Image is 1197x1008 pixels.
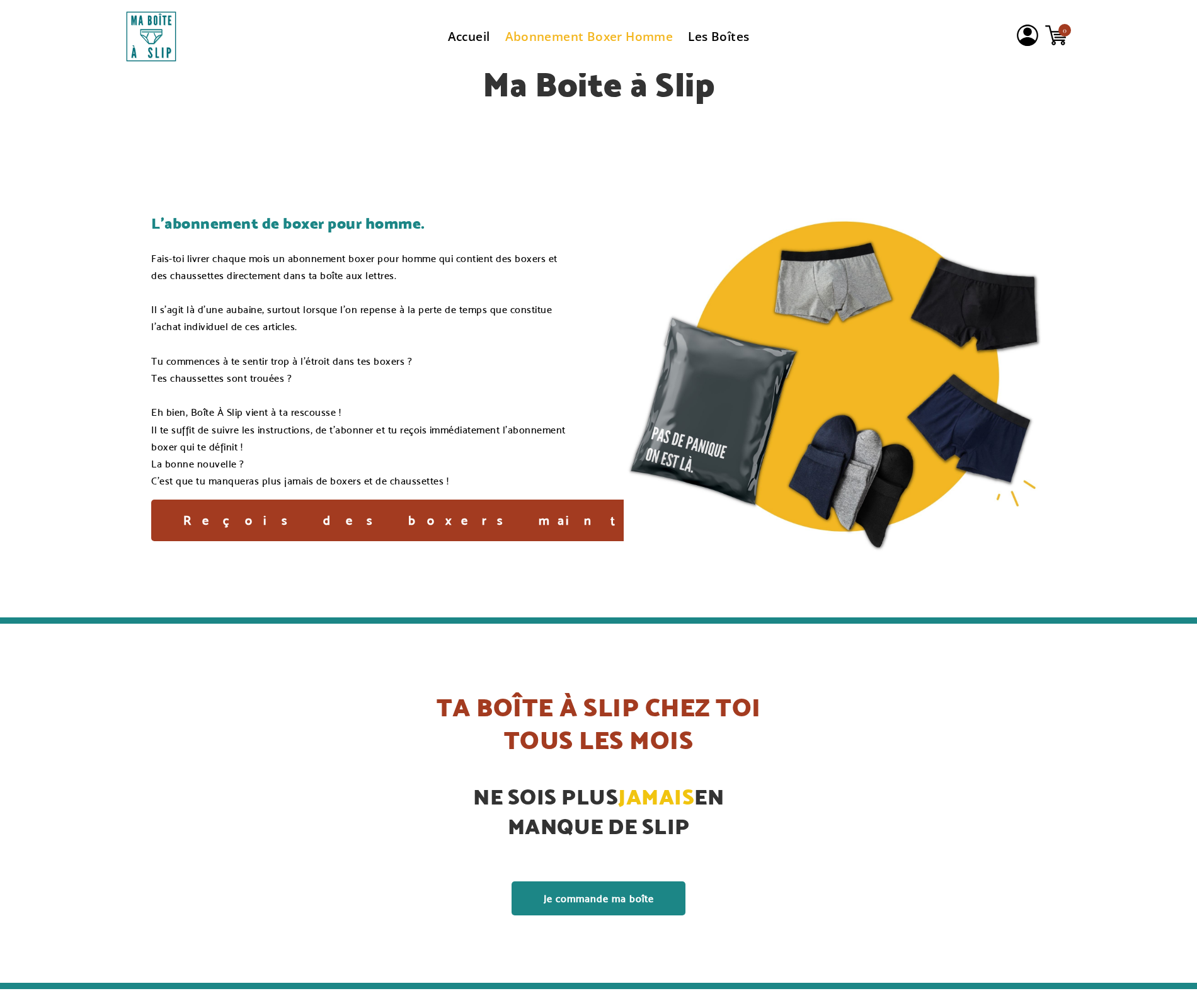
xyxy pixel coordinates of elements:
[126,29,1071,104] div: column
[598,215,1071,555] div: column
[151,424,566,453] span: Il te suffit de suivre les instructions, de t'abonner et tu reçois immédiatement l'abonnement box...
[448,28,490,45] a: Accueil
[126,11,176,62] img: Ma Boîte à Slip | Abonnement Boxer Homme
[913,24,1071,49] div: module container
[505,28,673,45] a: Abonnement Boxer Homme
[151,253,558,282] span: Fais-toi livrer chaque mois un abonnement boxer pour homme qui contient des boxers et des chausse...
[618,783,694,810] span: JAMAIS
[483,63,715,106] span: Ma Boite à Slip
[126,691,1071,757] div: column
[126,500,598,541] div: module container
[598,215,1071,555] div: module container
[283,11,913,62] div: column
[508,813,690,840] span: MANQUE DE SLIP
[512,881,685,915] a: Je commande ma boîte
[126,29,1071,104] div: module container
[126,691,1071,757] div: module container
[126,881,1071,915] div: column
[126,11,283,62] div: module container
[437,691,761,756] span: TA BOÎTE À SLIP CHEZ TOI TOUS LES MOIS
[126,215,598,500] div: module container
[126,215,598,555] div: column
[151,304,552,333] span: Il s'agit là d'une aubaine, surtout lorsque l'on repense à la perte de temps que constitue l'acha...
[151,372,292,384] span: Tes chaussettes sont trouées ?
[151,406,341,418] span: Eh bien, Boîte À Slip vient à ta rescousse !
[126,783,1071,841] div: column
[151,355,412,367] span: Tu commences à te sentir trop à l'étroit dans tes boxers ?
[151,475,449,487] span: C'est que tu manqueras plus jamais de boxers et de chaussettes !
[473,783,724,810] span: NE SOIS PLUS EN
[126,881,1071,915] div: module container
[1058,24,1071,37] span: 0
[688,28,749,45] a: Les Boîtes
[126,11,283,62] div: column
[151,458,244,470] span: La bonne nouvelle ?
[151,214,425,233] span: L'abonnement de boxer pour homme.
[624,215,1046,555] img: 573-presentation-produit-rond-jaune.jpg
[1042,24,1071,47] a: 0
[151,500,789,541] div: Reçois des boxers maintenant !
[126,783,1071,841] div: module container
[283,24,913,49] div: module container
[913,11,1071,62] div: column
